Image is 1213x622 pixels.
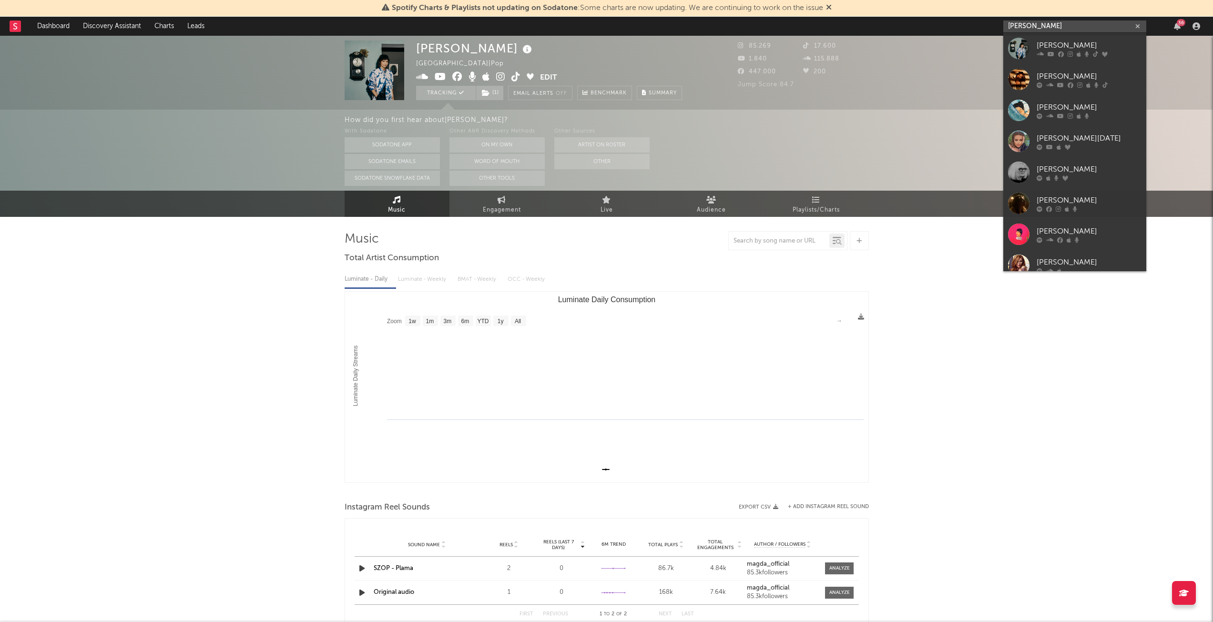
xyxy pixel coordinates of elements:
button: Previous [543,612,568,617]
span: Total Engagements [694,539,736,551]
button: On My Own [449,137,545,153]
div: [PERSON_NAME] [1037,225,1142,237]
span: Author / Followers [754,541,805,548]
span: Music [388,204,406,216]
a: [PERSON_NAME] [1003,157,1146,188]
span: Playlists/Charts [793,204,840,216]
a: Playlists/Charts [764,191,869,217]
span: : Some charts are now updating. We are continuing to work on the issue [392,4,823,12]
a: Benchmark [577,86,632,100]
span: 1.840 [738,56,767,62]
text: 3m [443,318,451,325]
em: Off [556,91,567,96]
div: 85.3k followers [747,570,818,576]
button: Sodatone Snowflake Data [345,171,440,186]
svg: Luminate Daily Consumption [345,292,868,482]
button: Email AlertsOff [508,86,572,100]
div: + Add Instagram Reel Sound [778,504,869,510]
button: First [520,612,533,617]
a: [PERSON_NAME] [1003,250,1146,281]
div: 85.3k followers [747,593,818,600]
text: YTD [477,318,489,325]
a: Audience [659,191,764,217]
input: Search for artists [1003,20,1146,32]
span: 115.888 [803,56,839,62]
span: Benchmark [591,88,627,99]
div: 1 2 2 [587,609,640,620]
text: 1w [408,318,416,325]
span: Reels (last 7 days) [538,539,580,551]
div: 2 [485,564,533,573]
span: to [604,612,610,616]
span: Audience [697,204,726,216]
a: [PERSON_NAME] [1003,219,1146,250]
strong: magda_official [747,561,789,567]
div: [GEOGRAPHIC_DATA] | Pop [416,58,515,70]
div: [PERSON_NAME] [1037,102,1142,113]
text: → [836,317,842,324]
span: Sound Name [408,542,440,548]
text: 1m [426,318,434,325]
span: Jump Score: 84.7 [738,82,794,88]
span: Instagram Reel Sounds [345,502,430,513]
text: Zoom [387,318,402,325]
button: + Add Instagram Reel Sound [788,504,869,510]
button: (1) [476,86,503,100]
div: [PERSON_NAME] [416,41,534,56]
button: Export CSV [739,504,778,510]
a: magda_official [747,585,818,591]
a: [PERSON_NAME] [1003,33,1146,64]
a: magda_official [747,561,818,568]
span: 200 [803,69,826,75]
div: 4.84k [694,564,742,573]
div: [PERSON_NAME] [1037,256,1142,268]
button: Last [682,612,694,617]
div: 86.7k [642,564,690,573]
span: Engagement [483,204,521,216]
span: of [616,612,622,616]
a: Live [554,191,659,217]
div: [PERSON_NAME] [1037,40,1142,51]
button: Summary [637,86,682,100]
text: Luminate Daily Streams [352,346,359,406]
button: Next [659,612,672,617]
div: [PERSON_NAME] [1037,71,1142,82]
span: Total Artist Consumption [345,253,439,264]
span: Spotify Charts & Playlists not updating on Sodatone [392,4,578,12]
a: Engagement [449,191,554,217]
span: Summary [649,91,677,96]
span: 447.000 [738,69,776,75]
span: Dismiss [826,4,832,12]
button: Word Of Mouth [449,154,545,169]
text: Luminate Daily Consumption [558,296,655,304]
div: 1 [485,588,533,597]
div: Other Sources [554,126,650,137]
div: 6M Trend [590,541,638,548]
button: Sodatone Emails [345,154,440,169]
div: 36 [1177,19,1185,26]
button: Tracking [416,86,476,100]
div: [PERSON_NAME] [1037,194,1142,206]
strong: magda_official [747,585,789,591]
a: Music [345,191,449,217]
a: SZOP - Plama [374,565,413,571]
span: Reels [499,542,513,548]
a: [PERSON_NAME] [1003,95,1146,126]
div: 168k [642,588,690,597]
span: Live [601,204,613,216]
div: 0 [538,564,585,573]
text: 6m [461,318,469,325]
text: All [514,318,520,325]
div: [PERSON_NAME] [1037,163,1142,175]
a: [PERSON_NAME] [1003,64,1146,95]
div: With Sodatone [345,126,440,137]
button: Artist on Roster [554,137,650,153]
text: 1y [497,318,503,325]
div: Other A&R Discovery Methods [449,126,545,137]
span: 17.600 [803,43,836,49]
a: Leads [181,17,211,36]
button: Sodatone App [345,137,440,153]
button: Other [554,154,650,169]
a: [PERSON_NAME][DATE] [1003,126,1146,157]
a: [PERSON_NAME] [1003,188,1146,219]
